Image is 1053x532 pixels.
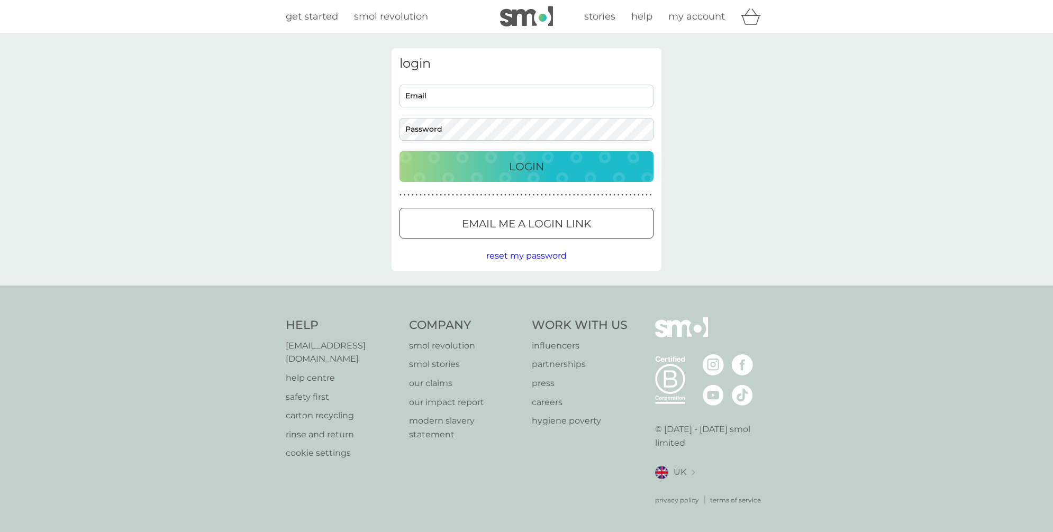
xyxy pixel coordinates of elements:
p: ● [638,192,640,198]
h3: login [400,56,653,71]
a: carton recycling [286,409,398,423]
p: ● [464,192,466,198]
p: ● [537,192,539,198]
span: help [631,11,652,22]
p: ● [589,192,591,198]
p: ● [407,192,410,198]
p: ● [448,192,450,198]
p: ● [480,192,483,198]
a: help centre [286,371,398,385]
p: ● [533,192,535,198]
p: ● [456,192,458,198]
p: ● [428,192,430,198]
p: ● [412,192,414,198]
button: reset my password [486,249,567,263]
a: our impact report [409,396,522,409]
a: my account [668,9,725,24]
a: press [532,377,628,390]
span: reset my password [486,251,567,261]
p: ● [565,192,567,198]
a: rinse and return [286,428,398,442]
p: ● [646,192,648,198]
a: cookie settings [286,446,398,460]
a: terms of service [710,495,761,505]
p: ● [509,192,511,198]
span: stories [584,11,615,22]
p: ● [513,192,515,198]
a: hygiene poverty [532,414,628,428]
p: ● [492,192,494,198]
p: our claims [409,377,522,390]
button: Login [400,151,653,182]
p: ● [601,192,603,198]
span: UK [674,465,686,479]
img: visit the smol Instagram page [703,354,724,375]
div: basket [741,6,767,27]
p: ● [472,192,474,198]
span: my account [668,11,725,22]
p: ● [432,192,434,198]
p: ● [557,192,559,198]
p: ● [625,192,628,198]
p: ● [529,192,531,198]
p: ● [605,192,607,198]
span: smol revolution [354,11,428,22]
p: ● [581,192,583,198]
p: ● [468,192,470,198]
p: ● [541,192,543,198]
p: ● [561,192,563,198]
a: smol revolution [354,9,428,24]
p: ● [476,192,478,198]
p: ● [416,192,418,198]
p: ● [549,192,551,198]
p: Login [509,158,544,175]
p: © [DATE] - [DATE] smol limited [655,423,768,450]
img: smol [500,6,553,26]
img: visit the smol Youtube page [703,384,724,406]
img: select a new location [692,470,695,475]
p: ● [577,192,579,198]
p: ● [484,192,486,198]
p: ● [545,192,547,198]
p: ● [420,192,422,198]
p: ● [460,192,462,198]
p: ● [573,192,575,198]
a: modern slavery statement [409,414,522,441]
a: influencers [532,339,628,353]
a: help [631,9,652,24]
p: ● [521,192,523,198]
p: ● [501,192,503,198]
p: ● [597,192,600,198]
a: get started [286,9,338,24]
a: privacy policy [655,495,699,505]
a: smol revolution [409,339,522,353]
button: Email me a login link [400,208,653,239]
p: ● [452,192,454,198]
p: ● [496,192,498,198]
p: ● [633,192,636,198]
p: ● [618,192,620,198]
a: smol stories [409,357,522,371]
a: careers [532,396,628,409]
p: ● [444,192,446,198]
p: ● [621,192,623,198]
p: ● [642,192,644,198]
img: visit the smol Tiktok page [732,384,753,406]
p: ● [650,192,652,198]
p: ● [516,192,519,198]
p: ● [440,192,442,198]
p: ● [400,192,402,198]
p: [EMAIL_ADDRESS][DOMAIN_NAME] [286,339,398,366]
p: ● [613,192,615,198]
p: ● [436,192,438,198]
